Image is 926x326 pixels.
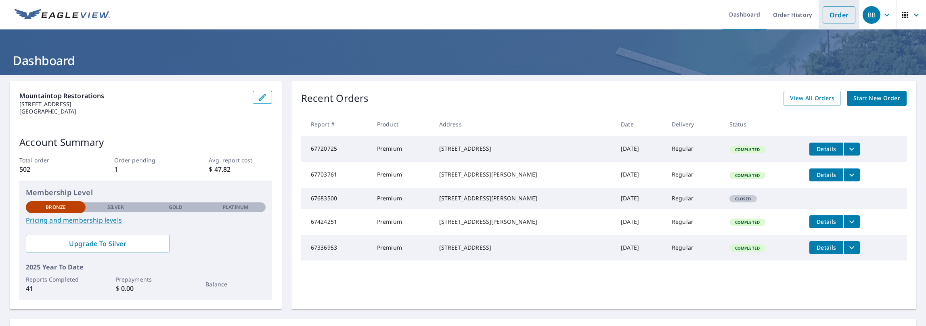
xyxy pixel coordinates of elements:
[665,188,723,209] td: Regular
[439,194,608,202] div: [STREET_ADDRESS][PERSON_NAME]
[19,91,246,101] p: Mountaintop Restorations
[26,187,266,198] p: Membership Level
[301,209,371,235] td: 67424251
[614,162,665,188] td: [DATE]
[730,196,756,202] span: Closed
[665,112,723,136] th: Delivery
[814,171,838,179] span: Details
[107,204,124,211] p: Silver
[19,108,246,115] p: [GEOGRAPHIC_DATA]
[439,218,608,226] div: [STREET_ADDRESS][PERSON_NAME]
[809,168,843,181] button: detailsBtn-67703761
[614,136,665,162] td: [DATE]
[433,112,614,136] th: Address
[301,91,369,106] p: Recent Orders
[19,156,82,164] p: Total order
[209,164,272,174] p: $ 47.82
[439,145,608,153] div: [STREET_ADDRESS]
[46,204,66,211] p: Bronze
[371,235,433,261] td: Premium
[784,91,841,106] a: View All Orders
[614,188,665,209] td: [DATE]
[26,275,86,284] p: Reports Completed
[223,204,248,211] p: Platinum
[814,145,838,153] span: Details
[809,241,843,254] button: detailsBtn-67336953
[790,93,834,103] span: View All Orders
[169,204,182,211] p: Gold
[114,164,177,174] p: 1
[843,168,860,181] button: filesDropdownBtn-67703761
[730,219,765,225] span: Completed
[32,239,163,248] span: Upgrade To Silver
[371,209,433,235] td: Premium
[723,112,803,136] th: Status
[614,209,665,235] td: [DATE]
[116,284,176,293] p: $ 0.00
[205,280,265,288] p: Balance
[116,275,176,284] p: Prepayments
[26,215,266,225] a: Pricing and membership levels
[371,136,433,162] td: Premium
[843,215,860,228] button: filesDropdownBtn-67424251
[19,101,246,108] p: [STREET_ADDRESS]
[863,6,880,24] div: BB
[371,162,433,188] td: Premium
[19,164,82,174] p: 502
[371,112,433,136] th: Product
[843,143,860,156] button: filesDropdownBtn-67720725
[853,93,900,103] span: Start New Order
[15,9,110,21] img: EV Logo
[26,284,86,293] p: 41
[439,244,608,252] div: [STREET_ADDRESS]
[730,172,765,178] span: Completed
[809,143,843,156] button: detailsBtn-67720725
[301,112,371,136] th: Report #
[301,136,371,162] td: 67720725
[26,262,266,272] p: 2025 Year To Date
[301,162,371,188] td: 67703761
[665,235,723,261] td: Regular
[730,245,765,251] span: Completed
[10,52,916,69] h1: Dashboard
[814,244,838,251] span: Details
[665,209,723,235] td: Regular
[439,170,608,179] div: [STREET_ADDRESS][PERSON_NAME]
[843,241,860,254] button: filesDropdownBtn-67336953
[26,235,170,252] a: Upgrade To Silver
[19,135,272,149] p: Account Summary
[665,136,723,162] td: Regular
[301,188,371,209] td: 67683500
[614,112,665,136] th: Date
[209,156,272,164] p: Avg. report cost
[301,235,371,261] td: 67336953
[371,188,433,209] td: Premium
[809,215,843,228] button: detailsBtn-67424251
[814,218,838,225] span: Details
[665,162,723,188] td: Regular
[730,147,765,152] span: Completed
[823,6,855,23] a: Order
[614,235,665,261] td: [DATE]
[114,156,177,164] p: Order pending
[847,91,907,106] a: Start New Order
